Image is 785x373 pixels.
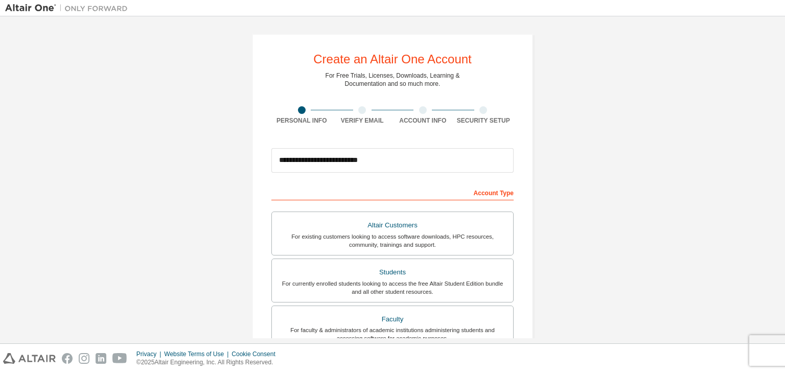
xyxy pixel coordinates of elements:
[326,72,460,88] div: For Free Trials, Licenses, Downloads, Learning & Documentation and so much more.
[271,116,332,125] div: Personal Info
[332,116,393,125] div: Verify Email
[278,279,507,296] div: For currently enrolled students looking to access the free Altair Student Edition bundle and all ...
[136,350,164,358] div: Privacy
[5,3,133,13] img: Altair One
[164,350,232,358] div: Website Terms of Use
[232,350,281,358] div: Cookie Consent
[79,353,89,364] img: instagram.svg
[453,116,514,125] div: Security Setup
[278,326,507,342] div: For faculty & administrators of academic institutions administering students and accessing softwa...
[313,53,472,65] div: Create an Altair One Account
[136,358,282,367] p: © 2025 Altair Engineering, Inc. All Rights Reserved.
[62,353,73,364] img: facebook.svg
[112,353,127,364] img: youtube.svg
[278,265,507,279] div: Students
[3,353,56,364] img: altair_logo.svg
[96,353,106,364] img: linkedin.svg
[278,218,507,232] div: Altair Customers
[392,116,453,125] div: Account Info
[271,184,514,200] div: Account Type
[278,232,507,249] div: For existing customers looking to access software downloads, HPC resources, community, trainings ...
[278,312,507,327] div: Faculty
